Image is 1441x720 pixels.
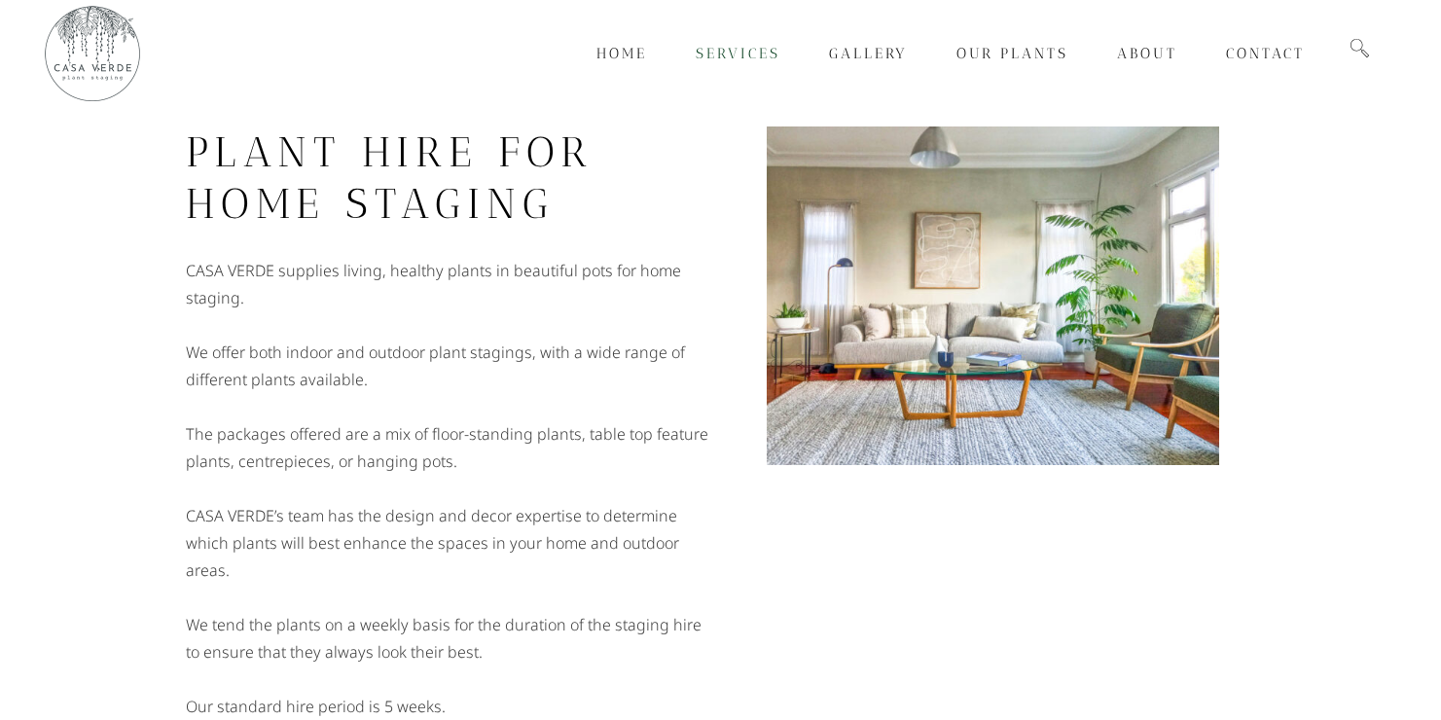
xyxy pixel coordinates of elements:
p: CASA VERDE supplies living, healthy plants in beautiful pots for home staging. [186,257,711,311]
p: CASA VERDE’s team has the design and decor expertise to determine which plants will best enhance ... [186,502,711,584]
span: Services [696,45,780,62]
img: Plant Hire [767,126,1218,465]
p: We tend the plants on a weekly basis for the duration of the staging hire to ensure that they alw... [186,611,711,666]
h2: PLANT HIRE FOR HOME STAGING [186,126,711,230]
span: Home [596,45,647,62]
span: Contact [1226,45,1305,62]
p: We offer both indoor and outdoor plant stagings, with a wide range of different plants available. [186,339,711,393]
span: About [1117,45,1177,62]
span: Gallery [829,45,908,62]
p: The packages offered are a mix of floor-standing plants, table top feature plants, centrepieces, ... [186,420,711,475]
span: Our Plants [956,45,1068,62]
p: Our standard hire period is 5 weeks. [186,693,711,720]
